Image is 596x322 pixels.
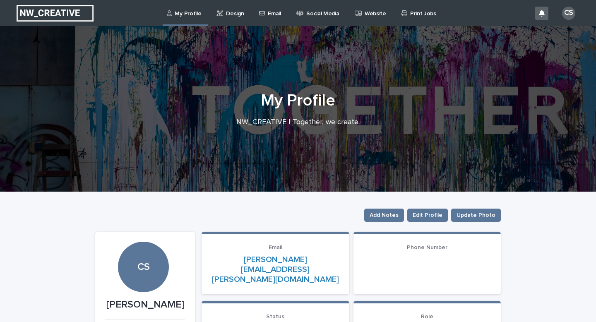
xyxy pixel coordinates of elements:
p: [PERSON_NAME] [105,299,185,311]
span: Edit Profile [413,211,442,219]
span: Add Notes [370,211,399,219]
a: [PERSON_NAME][EMAIL_ADDRESS][PERSON_NAME][DOMAIN_NAME] [212,255,339,284]
span: Email [269,245,282,250]
div: CS [118,211,168,273]
button: Update Photo [451,209,501,222]
div: CS [562,7,575,20]
button: Edit Profile [407,209,448,222]
span: Status [266,314,284,320]
span: Phone Number [407,245,447,250]
button: Add Notes [364,209,404,222]
h1: My Profile [95,91,501,111]
img: EUIbKjtiSNGbmbK7PdmN [17,5,94,22]
p: NW_CREATIVE | Together, we create. [132,118,464,127]
span: Role [421,314,433,320]
span: Update Photo [457,211,495,219]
